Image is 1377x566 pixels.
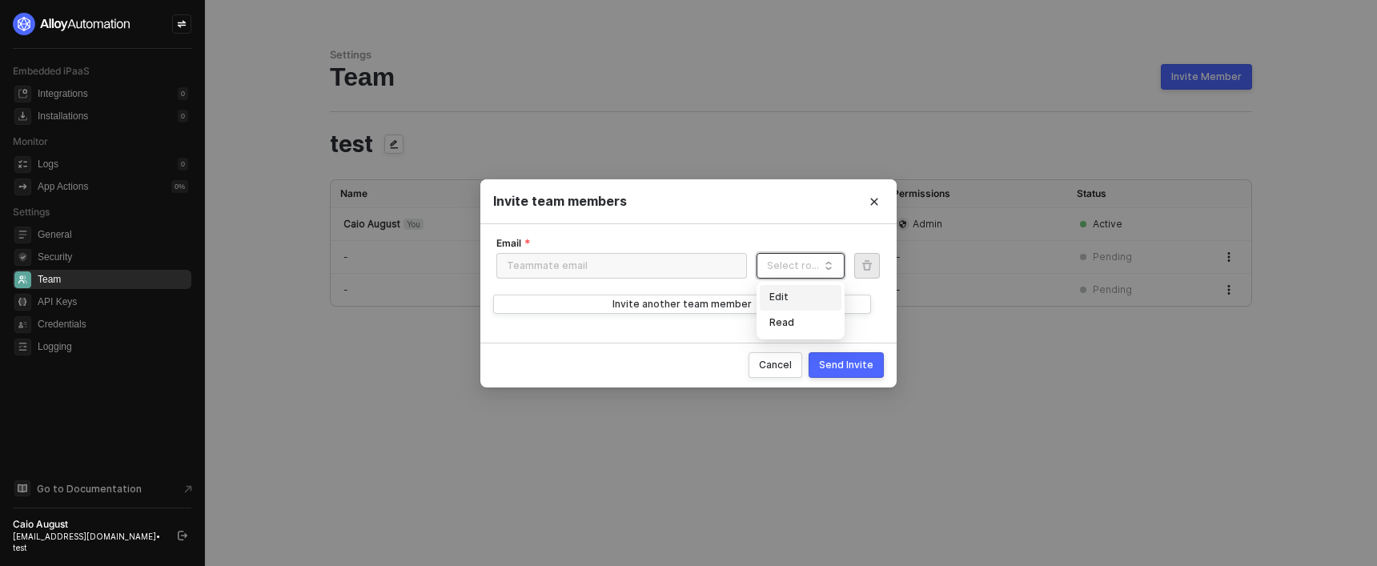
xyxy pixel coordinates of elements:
div: Invite team members [493,193,884,210]
button: Cancel [749,352,802,378]
label: Email [496,237,531,250]
input: Email [496,253,747,279]
button: Invite another team member [493,295,871,314]
div: Send Invite [819,358,873,371]
button: Send Invite [809,352,884,378]
div: Invite another team member [612,297,752,311]
div: Cancel [759,358,792,371]
button: Close [852,179,897,224]
div: Read [769,315,832,331]
div: Edit [769,290,832,305]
